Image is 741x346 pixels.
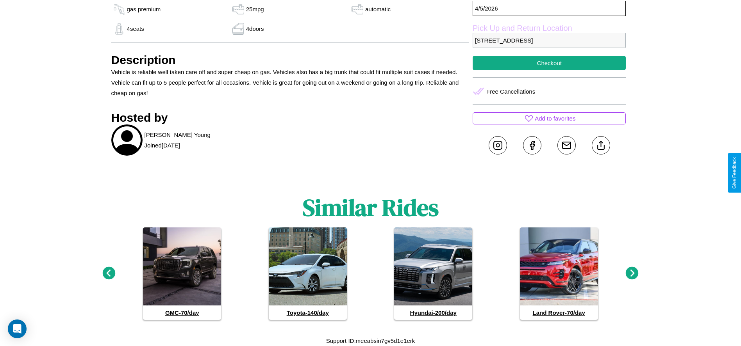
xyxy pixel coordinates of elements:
img: gas [350,4,365,15]
p: Joined [DATE] [145,140,180,151]
a: GMC-70/day [143,227,221,320]
button: Add to favorites [473,112,626,124]
p: automatic [365,4,391,14]
p: Add to favorites [535,113,575,124]
img: gas [230,4,246,15]
h4: GMC - 70 /day [143,305,221,320]
label: Pick Up and Return Location [473,24,626,33]
h4: Hyundai - 200 /day [394,305,472,320]
p: [PERSON_NAME] Young [145,130,211,140]
a: Land Rover-70/day [520,227,598,320]
h4: Toyota - 140 /day [269,305,347,320]
p: [STREET_ADDRESS] [473,33,626,48]
p: Vehicle is reliable well taken care off and super cheap on gas. Vehicles also has a big trunk tha... [111,67,469,98]
a: Hyundai-200/day [394,227,472,320]
a: Toyota-140/day [269,227,347,320]
p: Free Cancellations [486,86,535,97]
h4: Land Rover - 70 /day [520,305,598,320]
div: Open Intercom Messenger [8,319,27,338]
img: gas [111,4,127,15]
p: gas premium [127,4,161,14]
div: Give Feedback [732,157,737,189]
img: gas [111,23,127,35]
h3: Description [111,53,469,67]
h1: Similar Rides [303,192,439,224]
h3: Hosted by [111,111,469,124]
button: Checkout [473,56,626,70]
p: 4 / 5 / 2026 [473,1,626,16]
p: Support ID: meeabsin7gv5d1e1erk [326,335,415,346]
img: gas [230,23,246,35]
p: 25 mpg [246,4,264,14]
p: 4 seats [127,23,144,34]
p: 4 doors [246,23,264,34]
